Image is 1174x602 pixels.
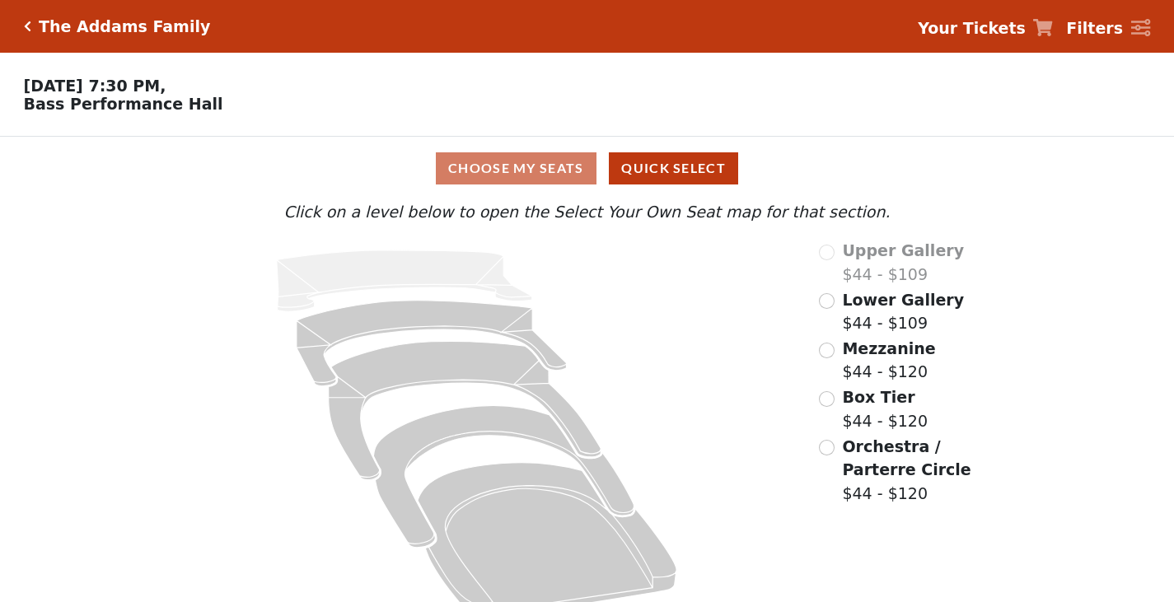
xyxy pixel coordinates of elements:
a: Filters [1066,16,1150,40]
span: Lower Gallery [842,291,964,309]
label: $44 - $120 [842,385,928,432]
path: Upper Gallery - Seats Available: 0 [277,250,532,311]
path: Lower Gallery - Seats Available: 245 [297,301,567,386]
span: Mezzanine [842,339,935,357]
span: Orchestra / Parterre Circle [842,437,971,479]
label: $44 - $109 [842,288,964,335]
label: $44 - $120 [842,337,935,384]
p: Click on a level below to open the Select Your Own Seat map for that section. [158,200,1015,224]
h5: The Addams Family [39,17,210,36]
label: $44 - $109 [842,239,964,286]
span: Box Tier [842,388,914,406]
button: Quick Select [609,152,738,184]
strong: Filters [1066,19,1123,37]
a: Click here to go back to filters [24,21,31,32]
span: Upper Gallery [842,241,964,259]
label: $44 - $120 [842,435,1015,506]
a: Your Tickets [918,16,1053,40]
strong: Your Tickets [918,19,1026,37]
